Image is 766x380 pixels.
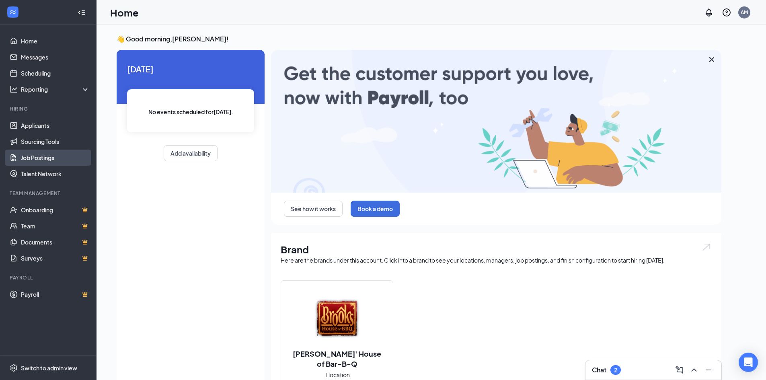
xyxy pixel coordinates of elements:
[614,367,617,374] div: 2
[281,242,712,256] h1: Brand
[21,166,90,182] a: Talent Network
[688,364,700,376] button: ChevronUp
[21,218,90,234] a: TeamCrown
[21,33,90,49] a: Home
[704,365,713,375] svg: Minimize
[10,274,88,281] div: Payroll
[21,85,90,93] div: Reporting
[704,8,714,17] svg: Notifications
[324,370,350,379] span: 1 location
[127,63,254,75] span: [DATE]
[284,201,343,217] button: See how it works
[701,242,712,252] img: open.6027fd2a22e1237b5b06.svg
[164,145,218,161] button: Add availability
[21,65,90,81] a: Scheduling
[10,364,18,372] svg: Settings
[21,364,77,372] div: Switch to admin view
[689,365,699,375] svg: ChevronUp
[117,35,721,43] h3: 👋 Good morning, [PERSON_NAME] !
[281,349,393,369] h2: [PERSON_NAME]' House of Bar-B-Q
[707,55,717,64] svg: Cross
[10,190,88,197] div: Team Management
[271,50,721,193] img: payroll-large.gif
[9,8,17,16] svg: WorkstreamLogo
[148,107,233,116] span: No events scheduled for [DATE] .
[21,117,90,134] a: Applicants
[21,286,90,302] a: PayrollCrown
[10,105,88,112] div: Hiring
[702,364,715,376] button: Minimize
[592,366,606,374] h3: Chat
[21,202,90,218] a: OnboardingCrown
[311,294,363,345] img: Brooks' House of Bar-B-Q
[739,353,758,372] div: Open Intercom Messenger
[351,201,400,217] button: Book a demo
[78,8,86,16] svg: Collapse
[110,6,139,19] h1: Home
[722,8,731,17] svg: QuestionInfo
[21,250,90,266] a: SurveysCrown
[21,134,90,150] a: Sourcing Tools
[21,49,90,65] a: Messages
[21,234,90,250] a: DocumentsCrown
[10,85,18,93] svg: Analysis
[21,150,90,166] a: Job Postings
[673,364,686,376] button: ComposeMessage
[675,365,684,375] svg: ComposeMessage
[281,256,712,264] div: Here are the brands under this account. Click into a brand to see your locations, managers, job p...
[741,9,748,16] div: AM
